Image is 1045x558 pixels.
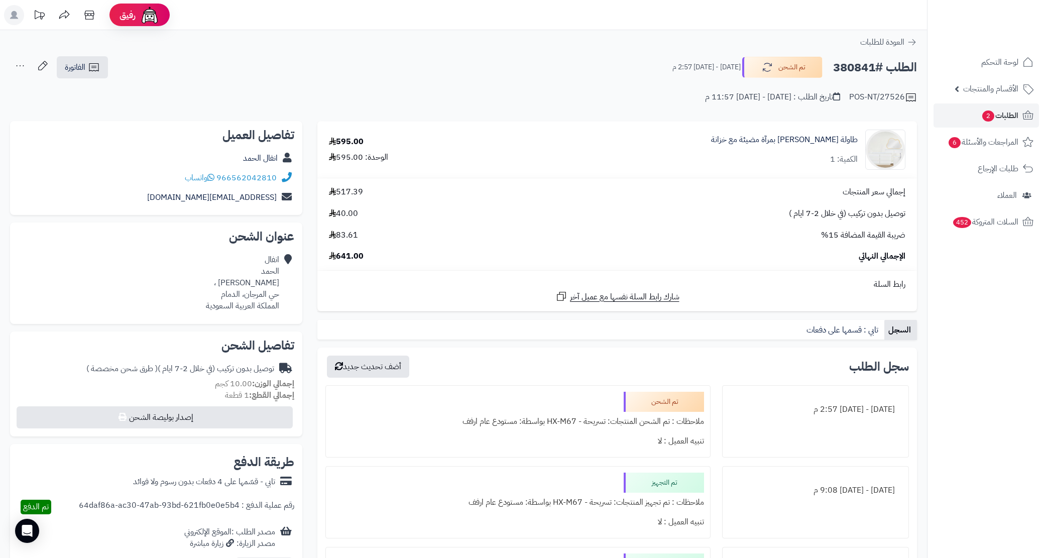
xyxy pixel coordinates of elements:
[27,5,52,28] a: تحديثات المنصة
[981,55,1018,69] span: لوحة التحكم
[977,23,1035,44] img: logo-2.png
[849,91,917,103] div: POS-NT/27526
[860,36,904,48] span: العودة للطلبات
[672,62,741,72] small: [DATE] - [DATE] 2:57 م
[23,501,49,513] span: تم الدفع
[802,320,884,340] a: تابي : قسمها على دفعات
[332,412,704,431] div: ملاحظات : تم الشحن المنتجات: تسريحة - HX-M67 بواسطة: مستودع عام ارفف
[866,130,905,170] img: 1753514452-1-90x90.jpg
[249,389,294,401] strong: إجمالي القطع:
[79,500,294,514] div: رقم عملية الدفع : 64daf86a-ac30-47ab-93bd-621fb0e0e5b4
[329,136,364,148] div: 595.00
[934,183,1039,207] a: العملاء
[57,56,108,78] a: الفاتورة
[252,378,294,390] strong: إجمالي الوزن:
[15,519,39,543] div: Open Intercom Messenger
[234,456,294,468] h2: طريقة الدفع
[934,130,1039,154] a: المراجعات والأسئلة6
[934,50,1039,74] a: لوحة التحكم
[332,512,704,532] div: تنبيه العميل : لا
[18,340,294,352] h2: تفاصيل الشحن
[978,162,1018,176] span: طلبات الإرجاع
[555,290,679,303] a: شارك رابط السلة نفسها مع عميل آخر
[185,172,214,184] a: واتساب
[860,36,917,48] a: العودة للطلبات
[17,406,293,428] button: إصدار بوليصة الشحن
[329,186,363,198] span: 517.39
[243,152,278,164] a: انفال الحمد
[215,378,294,390] small: 10.00 كجم
[120,9,136,21] span: رفيق
[65,61,85,73] span: الفاتورة
[570,291,679,303] span: شارك رابط السلة نفسها مع عميل آخر
[981,108,1018,123] span: الطلبات
[216,172,277,184] a: 966562042810
[742,57,823,78] button: تم الشحن
[934,157,1039,181] a: طلبات الإرجاع
[982,110,995,122] span: 2
[329,251,364,262] span: 641.00
[624,473,704,493] div: تم التجهيز
[327,356,409,378] button: أضف تحديث جديد
[833,57,917,78] h2: الطلب #380841
[329,230,358,241] span: 83.61
[332,493,704,512] div: ملاحظات : تم تجهيز المنتجات: تسريحة - HX-M67 بواسطة: مستودع عام ارفف
[821,230,905,241] span: ضريبة القيمة المضافة 15%
[86,363,274,375] div: توصيل بدون تركيب (في خلال 2-7 ايام )
[18,129,294,141] h2: تفاصيل العميل
[948,137,961,149] span: 6
[184,526,275,549] div: مصدر الطلب :الموقع الإلكتروني
[184,538,275,549] div: مصدر الزيارة: زيارة مباشرة
[934,210,1039,234] a: السلات المتروكة452
[133,476,275,488] div: تابي - قسّمها على 4 دفعات بدون رسوم ولا فوائد
[963,82,1018,96] span: الأقسام والمنتجات
[329,152,388,163] div: الوحدة: 595.00
[624,392,704,412] div: تم الشحن
[789,208,905,219] span: توصيل بدون تركيب (في خلال 2-7 ايام )
[321,279,913,290] div: رابط السلة
[147,191,277,203] a: [EMAIL_ADDRESS][DOMAIN_NAME]
[140,5,160,25] img: ai-face.png
[997,188,1017,202] span: العملاء
[18,231,294,243] h2: عنوان الشحن
[849,361,909,373] h3: سجل الطلب
[859,251,905,262] span: الإجمالي النهائي
[332,431,704,451] div: تنبيه العميل : لا
[729,400,902,419] div: [DATE] - [DATE] 2:57 م
[729,481,902,500] div: [DATE] - [DATE] 9:08 م
[86,363,158,375] span: ( طرق شحن مخصصة )
[884,320,917,340] a: السجل
[225,389,294,401] small: 1 قطعة
[948,135,1018,149] span: المراجعات والأسئلة
[934,103,1039,128] a: الطلبات2
[952,215,1018,229] span: السلات المتروكة
[952,216,972,229] span: 452
[329,208,358,219] span: 40.00
[705,91,840,103] div: تاريخ الطلب : [DATE] - [DATE] 11:57 م
[830,154,858,165] div: الكمية: 1
[711,134,858,146] a: طاولة [PERSON_NAME] بمرآة مضيئة مع خزانة
[206,254,279,311] div: انفال الحمد [PERSON_NAME] ، حي المرجان، الدمام المملكة العربية السعودية
[843,186,905,198] span: إجمالي سعر المنتجات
